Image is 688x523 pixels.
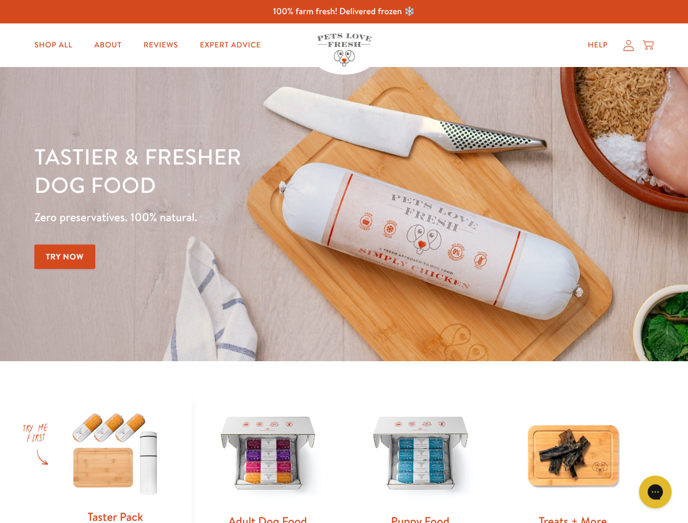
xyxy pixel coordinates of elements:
[135,34,186,56] a: Reviews
[191,34,270,56] a: Expert Advice
[34,142,447,199] h1: Tastier & fresher dog food
[317,33,372,66] img: Pets Love Fresh
[579,34,617,56] a: Help
[34,245,95,269] a: Try Now
[34,208,447,227] p: Zero preservatives. 100% natural.
[26,34,81,56] a: Shop All
[634,472,677,512] iframe: Gorgias live chat messenger
[86,34,130,56] a: About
